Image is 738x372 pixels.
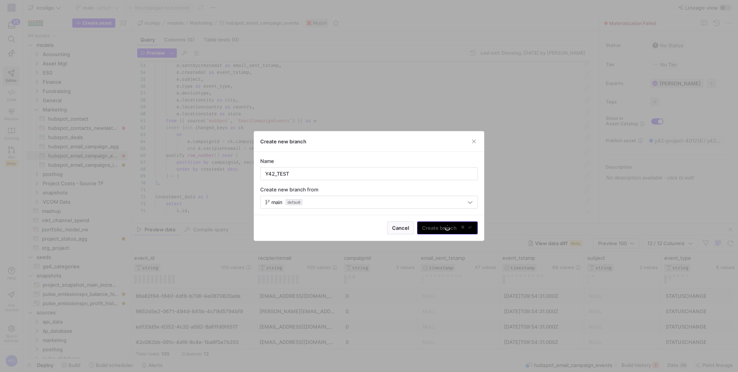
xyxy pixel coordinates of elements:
[387,221,414,234] button: Cancel
[260,138,306,144] h3: Create new branch
[286,199,303,205] span: default
[260,186,478,193] div: Create new branch from
[392,225,409,231] span: Cancel
[260,196,478,209] button: maindefault
[271,199,283,205] span: main
[265,171,473,177] input: Branch name
[260,158,478,164] div: Name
